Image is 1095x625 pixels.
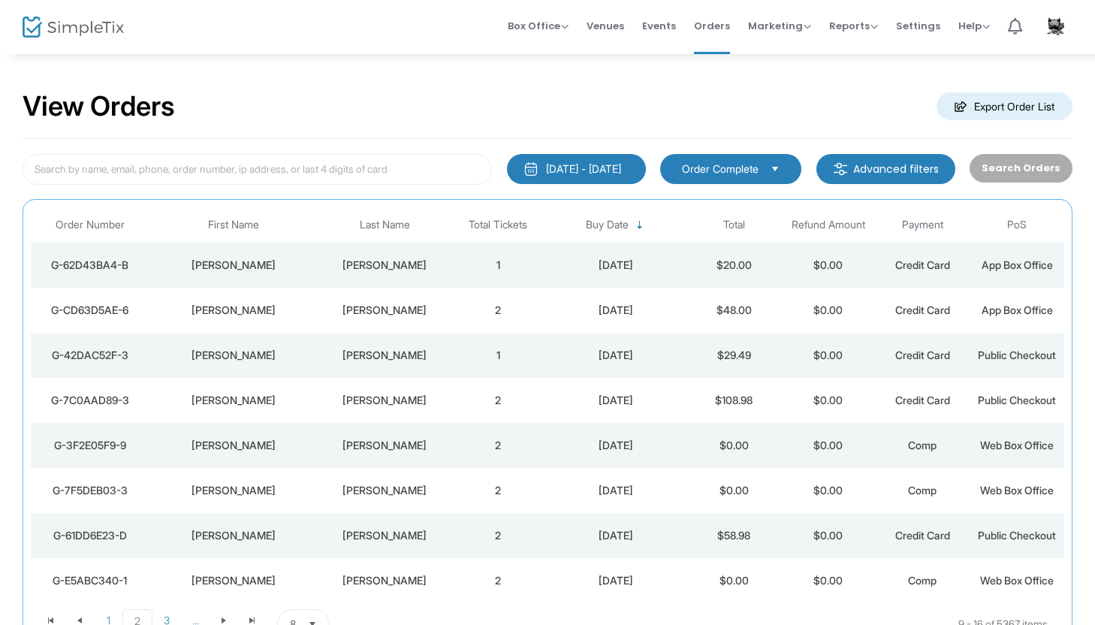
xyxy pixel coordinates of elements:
td: $0.00 [686,558,781,603]
div: 9/12/2025 [549,528,683,543]
td: $29.49 [686,333,781,378]
td: $0.00 [781,423,876,468]
span: Web Box Office [980,484,1054,497]
td: $0.00 [781,468,876,513]
span: Credit Card [895,394,950,406]
td: 2 [451,513,545,558]
td: $0.00 [781,378,876,423]
span: Last Name [360,219,410,231]
div: G-E5ABC340-1 [35,573,145,588]
m-button: Advanced filters [816,154,955,184]
div: Montalvo [322,348,447,363]
div: 9/12/2025 [549,573,683,588]
span: Public Checkout [978,529,1056,542]
div: DAVID [152,483,315,498]
th: Refund Amount [781,207,876,243]
div: MARIA [152,573,315,588]
div: G-7C0AAD89-3 [35,393,145,408]
span: App Box Office [982,303,1053,316]
span: Credit Card [895,303,950,316]
div: PAUL [152,438,315,453]
span: Payment [902,219,943,231]
td: $108.98 [686,378,781,423]
span: Events [642,7,676,45]
div: 9/12/2025 [549,483,683,498]
td: $0.00 [781,513,876,558]
span: Help [958,19,990,33]
span: First Name [208,219,259,231]
td: $20.00 [686,243,781,288]
span: Buy Date [586,219,629,231]
div: G-7F5DEB03-3 [35,483,145,498]
div: Data table [31,207,1064,603]
div: 9/12/2025 [549,393,683,408]
div: MCCAULEY [322,438,447,453]
span: PoS [1007,219,1027,231]
span: Comp [908,574,937,587]
span: Reports [829,19,878,33]
div: netzley [322,528,447,543]
td: 2 [451,378,545,423]
td: $0.00 [686,468,781,513]
td: 2 [451,558,545,603]
span: Marketing [748,19,811,33]
div: Leilani [152,348,315,363]
div: G-CD63D5AE-6 [35,303,145,318]
span: Settings [896,7,940,45]
div: Bryant [322,393,447,408]
div: ADAME [322,483,447,498]
img: monthly [523,162,538,177]
input: Search by name, email, phone, order number, ip address, or last 4 digits of card [23,154,492,185]
td: $58.98 [686,513,781,558]
button: [DATE] - [DATE] [507,154,646,184]
div: G-3F2E05F9-9 [35,438,145,453]
td: $0.00 [781,558,876,603]
div: Patrick [152,393,315,408]
td: $0.00 [686,423,781,468]
span: Sortable [634,219,646,231]
td: $0.00 [781,243,876,288]
span: Venues [587,7,624,45]
span: Comp [908,484,937,497]
span: Orders [694,7,730,45]
span: Web Box Office [980,439,1054,451]
div: Sophia [152,258,315,273]
div: HARMON [322,303,447,318]
h2: View Orders [23,90,175,123]
td: 2 [451,468,545,513]
th: Total [686,207,781,243]
span: Web Box Office [980,574,1054,587]
div: 9/12/2025 [549,348,683,363]
td: $0.00 [781,288,876,333]
div: PATRICIA [152,303,315,318]
td: 1 [451,333,545,378]
span: Order Number [56,219,125,231]
span: Credit Card [895,258,950,271]
td: 1 [451,243,545,288]
span: Credit Card [895,529,950,542]
td: 2 [451,423,545,468]
td: 2 [451,288,545,333]
button: Select [765,161,786,177]
m-button: Export Order List [937,92,1072,120]
span: Comp [908,439,937,451]
img: filter [833,162,848,177]
span: App Box Office [982,258,1053,271]
div: Wilson [322,258,447,273]
span: Order Complete [682,162,759,177]
div: 9/12/2025 [549,258,683,273]
span: Public Checkout [978,349,1056,361]
td: $0.00 [781,333,876,378]
div: peter [152,528,315,543]
th: Total Tickets [451,207,545,243]
span: Credit Card [895,349,950,361]
div: [DATE] - [DATE] [546,162,621,177]
div: G-61DD6E23-D [35,528,145,543]
div: ARCHER [322,573,447,588]
div: G-42DAC52F-3 [35,348,145,363]
td: $48.00 [686,288,781,333]
span: Public Checkout [978,394,1056,406]
div: 9/12/2025 [549,438,683,453]
div: G-62D43BA4-B [35,258,145,273]
span: Box Office [508,19,569,33]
